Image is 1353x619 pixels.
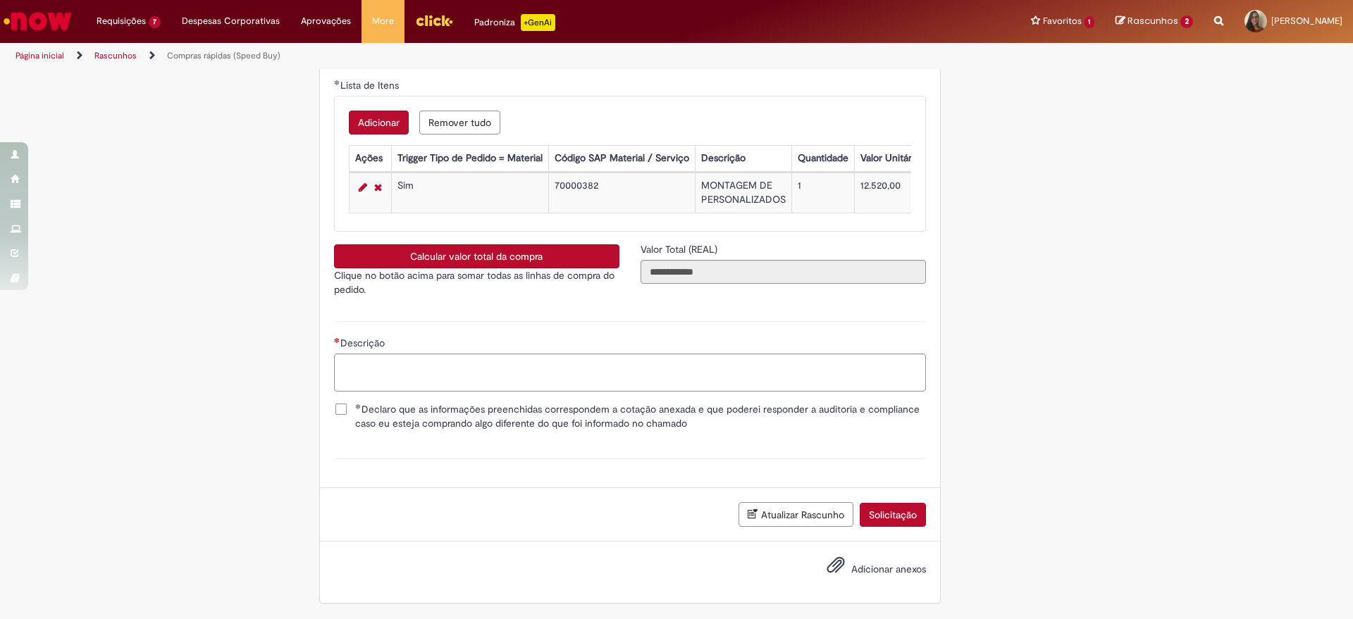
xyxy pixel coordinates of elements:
span: Descrição [340,337,388,349]
span: Adicionar anexos [851,563,926,575]
span: Necessários [334,337,340,343]
a: Página inicial [16,50,64,61]
a: Remover linha 1 [371,179,385,196]
img: click_logo_yellow_360x200.png [415,10,453,31]
ul: Trilhas de página [11,43,891,69]
span: Favoritos [1043,14,1082,28]
span: Somente leitura - Valor Total (REAL) [641,243,720,256]
span: Rascunhos [1127,14,1178,27]
input: Valor Total (REAL) [641,260,926,284]
button: Add a row for Lista de Itens [349,111,409,135]
td: Sim [391,173,548,213]
th: Valor Unitário [854,146,925,172]
span: Despesas Corporativas [182,14,280,28]
th: Quantidade [791,146,854,172]
span: More [372,14,394,28]
div: Padroniza [474,14,555,31]
span: 2 [1180,15,1193,28]
span: Aprovações [301,14,351,28]
th: Trigger Tipo de Pedido = Material [391,146,548,172]
span: 7 [149,16,161,28]
p: Clique no botão acima para somar todas as linhas de compra do pedido. [334,268,619,296]
span: Obrigatório Preenchido [334,80,340,85]
span: Obrigatório Preenchido [355,404,362,409]
td: 1 [791,173,854,213]
a: Rascunhos [94,50,137,61]
a: Rascunhos [1116,15,1193,28]
td: MONTAGEM DE PERSONALIZADOS [695,173,791,213]
th: Código SAP Material / Serviço [548,146,695,172]
td: 12.520,00 [854,173,925,213]
span: Lista de Itens [340,79,402,92]
span: Requisições [97,14,146,28]
th: Ações [349,146,391,172]
img: ServiceNow [1,7,74,35]
a: Editar Linha 1 [355,179,371,196]
button: Adicionar anexos [823,552,848,584]
span: [PERSON_NAME] [1271,15,1342,27]
span: Declaro que as informações preenchidas correspondem a cotação anexada e que poderei responder a a... [355,402,926,430]
button: Atualizar Rascunho [739,502,853,527]
button: Remove all rows for Lista de Itens [419,111,500,135]
th: Descrição [695,146,791,172]
span: 1 [1085,16,1095,28]
button: Solicitação [860,503,926,527]
td: 70000382 [548,173,695,213]
a: Compras rápidas (Speed Buy) [167,50,280,61]
p: +GenAi [521,14,555,31]
textarea: Descrição [334,354,926,392]
button: Calcular valor total da compra [334,244,619,268]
